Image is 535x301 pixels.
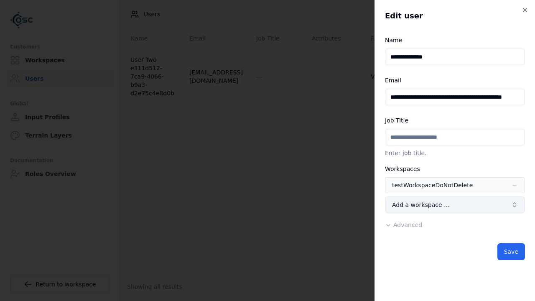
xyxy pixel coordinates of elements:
[393,222,422,228] span: Advanced
[385,149,525,157] p: Enter job title.
[392,181,473,189] div: testWorkspaceDoNotDelete
[392,201,450,209] span: Add a workspace …
[385,10,525,22] h2: Edit user
[385,117,408,124] label: Job Title
[385,77,401,84] label: Email
[385,166,420,172] label: Workspaces
[385,221,422,229] button: Advanced
[385,37,402,43] label: Name
[497,243,525,260] button: Save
